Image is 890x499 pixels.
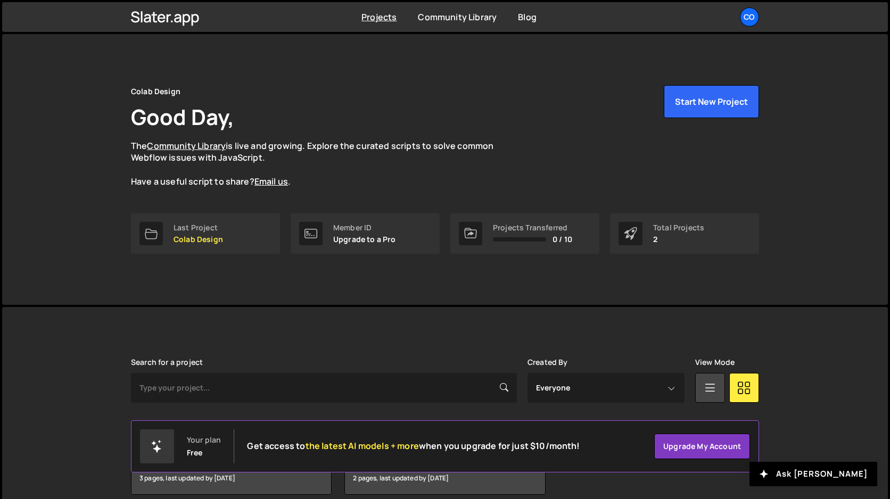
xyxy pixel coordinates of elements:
[361,11,397,23] a: Projects
[187,436,221,444] div: Your plan
[131,85,180,98] div: Colab Design
[131,213,280,254] a: Last Project Colab Design
[306,440,419,452] span: the latest AI models + more
[695,358,735,367] label: View Mode
[664,85,759,118] button: Start New Project
[653,235,704,244] p: 2
[740,7,759,27] a: Co
[654,434,750,459] a: Upgrade my account
[333,223,396,232] div: Member ID
[418,11,497,23] a: Community Library
[247,441,580,451] h2: Get access to when you upgrade for just $10/month!
[333,235,396,244] p: Upgrade to a Pro
[493,223,572,232] div: Projects Transferred
[147,140,226,152] a: Community Library
[653,223,704,232] div: Total Projects
[518,11,537,23] a: Blog
[553,235,572,244] span: 0 / 10
[174,235,223,244] p: Colab Design
[174,223,223,232] div: Last Project
[131,140,514,188] p: The is live and growing. Explore the curated scripts to solve common Webflow issues with JavaScri...
[345,462,545,494] div: 2 pages, last updated by [DATE]
[254,176,288,187] a: Email us
[131,373,517,403] input: Type your project...
[749,462,877,486] button: Ask [PERSON_NAME]
[528,358,568,367] label: Created By
[131,462,331,494] div: 3 pages, last updated by [DATE]
[131,358,203,367] label: Search for a project
[131,102,234,131] h1: Good Day,
[187,448,203,457] div: Free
